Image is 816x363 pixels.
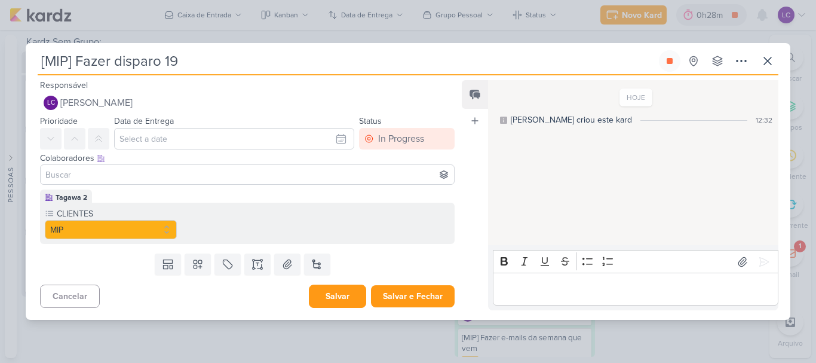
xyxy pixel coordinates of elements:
button: Cancelar [40,285,100,308]
div: Laís Costa [44,96,58,110]
button: Salvar [309,285,366,308]
div: 12:32 [756,115,772,126]
label: Prioridade [40,116,78,126]
div: Parar relógio [665,56,674,66]
input: Buscar [43,167,452,182]
button: LC [PERSON_NAME] [40,92,455,114]
div: In Progress [378,132,424,146]
input: Select a date [114,128,354,150]
span: [PERSON_NAME] [60,96,133,110]
div: [PERSON_NAME] criou este kard [511,114,632,126]
div: Editor toolbar [493,250,778,273]
p: LC [47,100,55,106]
div: Editor editing area: main [493,273,778,306]
input: Kard Sem Título [38,50,657,72]
label: Status [359,116,382,126]
label: CLIENTES [56,208,177,220]
label: Responsável [40,80,88,90]
button: In Progress [359,128,455,150]
div: Tagawa 2 [56,192,87,203]
div: Colaboradores [40,152,455,164]
button: MIP [45,220,177,239]
label: Data de Entrega [114,116,174,126]
button: Salvar e Fechar [371,285,455,307]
